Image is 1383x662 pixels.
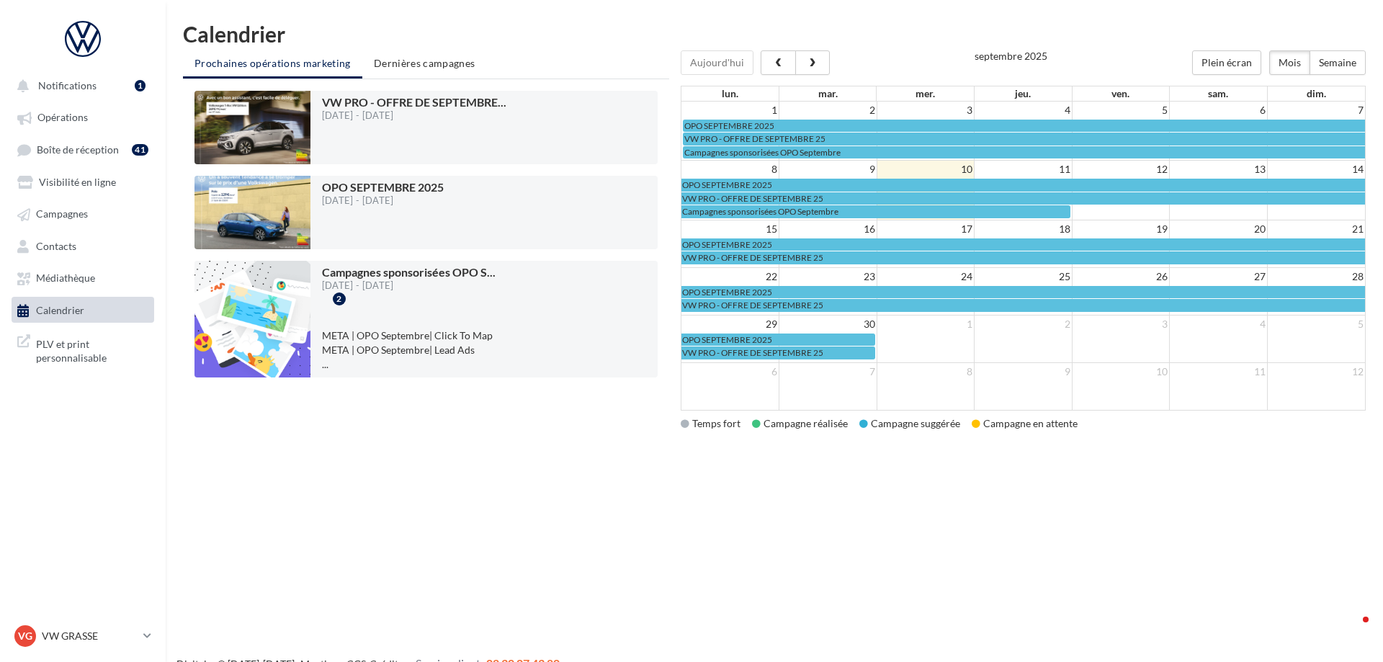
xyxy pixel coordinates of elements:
[682,252,823,263] span: VW PRO - OFFRE DE SEPTEMBRE 25
[1310,50,1366,75] button: Semaine
[1170,267,1268,285] td: 27
[1072,86,1170,101] th: ven.
[9,328,157,371] a: PLV et print personnalisable
[681,299,1365,311] a: VW PRO - OFFRE DE SEPTEMBRE 25
[322,95,506,109] span: VW PRO - OFFRE DE SEPTEMBRE
[682,239,772,250] span: OPO SEPTEMBRE 2025
[18,629,32,643] span: VG
[974,86,1072,101] th: jeu.
[975,362,1073,380] td: 9
[779,220,877,238] td: 16
[498,95,506,109] span: ...
[877,161,975,179] td: 10
[1170,102,1268,119] td: 6
[42,629,138,643] p: VW GRASSE
[9,297,157,323] a: Calendrier
[322,111,506,120] div: [DATE] - [DATE]
[779,315,877,333] td: 30
[877,315,975,333] td: 1
[36,240,76,252] span: Contacts
[39,176,116,188] span: Visibilité en ligne
[681,238,1365,251] a: OPO SEPTEMBRE 2025
[1267,315,1365,333] td: 5
[1267,267,1365,285] td: 28
[322,328,646,343] li: META | OPO Septembre| Click To Map
[1170,315,1268,333] td: 4
[779,102,877,119] td: 2
[9,104,157,130] a: Opérations
[322,343,646,357] li: META | OPO Septembre| Lead Ads
[975,102,1073,119] td: 4
[975,315,1073,333] td: 2
[36,272,95,285] span: Médiathèque
[9,264,157,290] a: Médiathèque
[682,300,823,310] span: VW PRO - OFFRE DE SEPTEMBRE 25
[682,206,838,217] span: Campagnes sponsorisées OPO Septembre
[684,133,825,144] span: VW PRO - OFFRE DE SEPTEMBRE 25
[683,146,1365,158] a: Campagnes sponsorisées OPO Septembre
[682,347,823,358] span: VW PRO - OFFRE DE SEPTEMBRE 25
[9,233,157,259] a: Contacts
[1267,86,1365,101] th: dim.
[681,86,779,101] th: lun.
[333,292,346,305] div: 2
[37,143,119,156] span: Boîte de réception
[681,161,779,179] td: 8
[779,362,877,380] td: 7
[322,281,496,290] div: [DATE] - [DATE]
[681,179,1365,191] a: OPO SEPTEMBRE 2025
[975,220,1073,238] td: 18
[183,23,1366,45] h1: Calendrier
[37,112,88,124] span: Opérations
[877,102,975,119] td: 3
[1170,86,1268,101] th: sam.
[1072,267,1170,285] td: 26
[9,136,157,163] a: Boîte de réception41
[1170,161,1268,179] td: 13
[684,147,841,158] span: Campagnes sponsorisées OPO Septembre
[322,180,444,194] span: OPO SEPTEMBRE 2025
[682,287,772,298] span: OPO SEPTEMBRE 2025
[135,80,146,91] div: 1
[972,416,1078,431] div: Campagne en attente
[779,267,877,285] td: 23
[1267,161,1365,179] td: 14
[1267,102,1365,119] td: 7
[1267,220,1365,238] td: 21
[681,315,779,333] td: 29
[975,50,1047,61] h2: septembre 2025
[1192,50,1261,75] button: Plein écran
[322,196,444,205] div: [DATE] - [DATE]
[859,416,960,431] div: Campagne suggérée
[682,179,772,190] span: OPO SEPTEMBRE 2025
[681,192,1365,205] a: VW PRO - OFFRE DE SEPTEMBRE 25
[12,622,154,650] a: VG VW GRASSE
[681,205,1070,218] a: Campagnes sponsorisées OPO Septembre
[684,120,774,131] span: OPO SEPTEMBRE 2025
[1072,161,1170,179] td: 12
[1267,362,1365,380] td: 12
[752,416,848,431] div: Campagne réalisée
[975,267,1073,285] td: 25
[779,86,877,101] th: mar.
[374,57,475,69] span: Dernières campagnes
[681,362,779,380] td: 6
[36,334,148,365] span: PLV et print personnalisable
[1170,362,1268,380] td: 11
[877,220,975,238] td: 17
[1072,102,1170,119] td: 5
[1170,220,1268,238] td: 20
[682,193,823,204] span: VW PRO - OFFRE DE SEPTEMBRE 25
[779,161,877,179] td: 9
[877,86,975,101] th: mer.
[38,79,97,91] span: Notifications
[1269,50,1310,75] button: Mois
[322,358,328,370] span: ...
[1072,362,1170,380] td: 10
[683,120,1365,132] a: OPO SEPTEMBRE 2025
[9,200,157,226] a: Campagnes
[9,169,157,194] a: Visibilité en ligne
[681,50,753,75] button: Aujourd'hui
[877,362,975,380] td: 8
[681,416,740,431] div: Temps fort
